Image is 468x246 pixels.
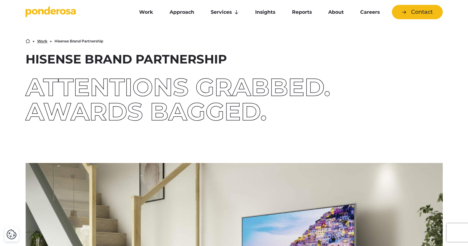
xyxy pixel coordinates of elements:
[6,229,17,240] img: Revisit consent button
[55,39,103,43] li: Hisense Brand Partnership
[33,39,35,43] li: ▶︎
[26,53,443,65] h1: Hisense Brand Partnership
[353,6,387,19] a: Careers
[163,6,201,19] a: Approach
[285,6,319,19] a: Reports
[132,6,160,19] a: Work
[26,6,123,18] a: Go to homepage
[26,39,30,43] a: Home
[204,6,246,19] a: Services
[392,5,443,19] a: Contact
[37,39,48,43] a: Work
[26,75,443,124] div: Attentions grabbed. Awards bagged.
[6,229,17,240] button: Cookie Settings
[321,6,351,19] a: About
[248,6,282,19] a: Insights
[50,39,52,43] li: ▶︎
